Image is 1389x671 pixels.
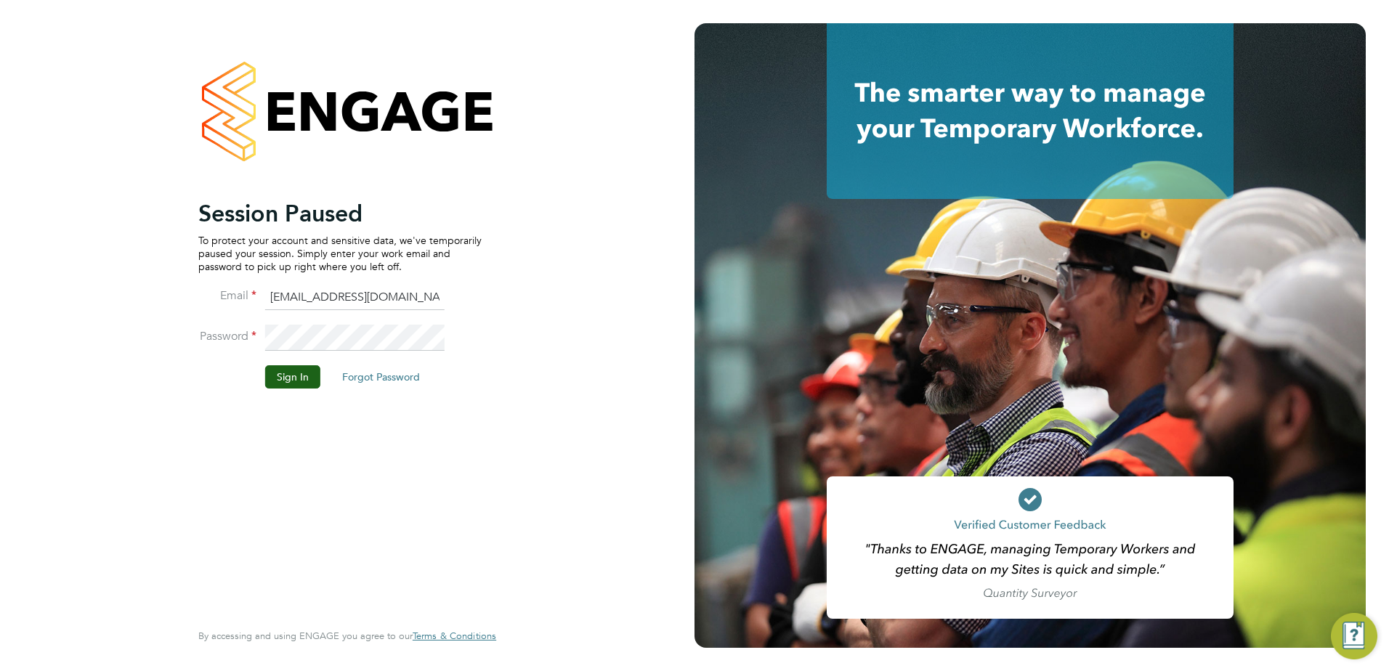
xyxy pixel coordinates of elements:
label: Password [198,329,256,344]
button: Forgot Password [331,365,432,389]
a: Terms & Conditions [413,630,496,642]
label: Email [198,288,256,304]
h2: Session Paused [198,199,482,228]
span: By accessing and using ENGAGE you agree to our [198,630,496,642]
button: Engage Resource Center [1331,613,1377,659]
input: Enter your work email... [265,285,445,311]
p: To protect your account and sensitive data, we've temporarily paused your session. Simply enter y... [198,234,482,274]
button: Sign In [265,365,320,389]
